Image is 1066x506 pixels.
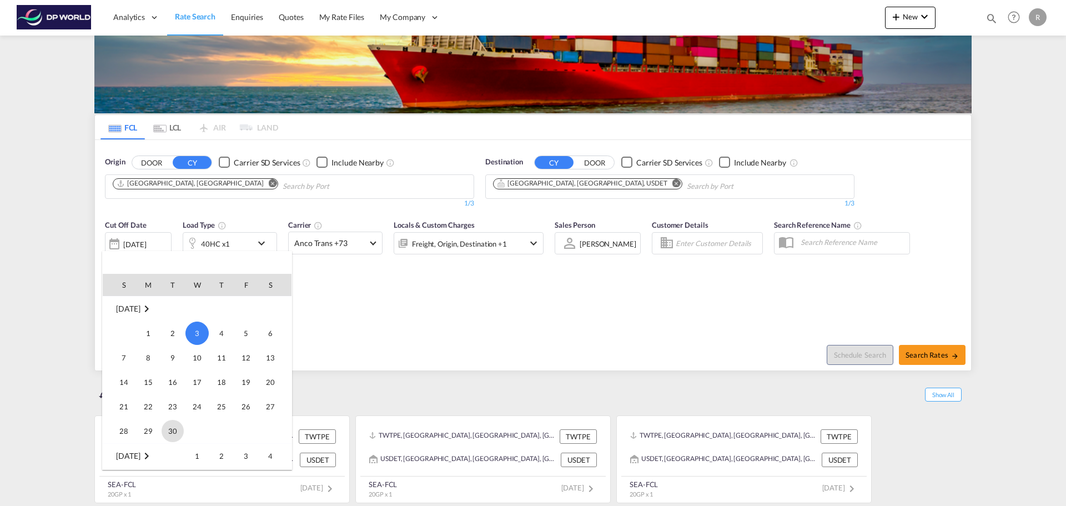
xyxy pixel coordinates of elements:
th: S [258,274,291,296]
td: Tuesday September 23 2025 [160,394,185,419]
span: 24 [186,395,208,418]
span: 27 [259,395,281,418]
span: 13 [259,347,281,369]
td: Saturday September 6 2025 [258,321,291,345]
td: Saturday September 13 2025 [258,345,291,370]
th: S [103,274,136,296]
span: 18 [210,371,233,393]
td: Wednesday September 3 2025 [185,321,209,345]
td: Friday September 12 2025 [234,345,258,370]
span: 23 [162,395,184,418]
td: Monday September 15 2025 [136,370,160,394]
md-calendar: Calendar [103,274,291,469]
span: [DATE] [116,304,140,313]
span: 4 [210,322,233,344]
span: 11 [210,347,233,369]
td: Monday September 1 2025 [136,321,160,345]
span: 7 [113,347,135,369]
td: Saturday October 4 2025 [258,443,291,468]
td: Thursday September 18 2025 [209,370,234,394]
td: Thursday September 11 2025 [209,345,234,370]
td: Thursday October 2 2025 [209,443,234,468]
span: 5 [235,322,257,344]
span: 2 [162,322,184,344]
tr: Week 1 [103,321,291,345]
td: Friday September 26 2025 [234,394,258,419]
th: T [160,274,185,296]
tr: Week 1 [103,443,291,468]
td: Sunday September 28 2025 [103,419,136,444]
span: 12 [235,347,257,369]
span: 1 [186,445,208,467]
tr: Week undefined [103,296,291,321]
span: 2 [210,445,233,467]
td: Sunday September 21 2025 [103,394,136,419]
span: 19 [235,371,257,393]
td: Sunday September 7 2025 [103,345,136,370]
td: Tuesday September 9 2025 [160,345,185,370]
td: Saturday September 20 2025 [258,370,291,394]
td: Sunday September 14 2025 [103,370,136,394]
td: Thursday September 25 2025 [209,394,234,419]
span: 3 [185,322,209,345]
span: 26 [235,395,257,418]
span: 4 [259,445,281,467]
tr: Week 3 [103,370,291,394]
span: 3 [235,445,257,467]
td: Tuesday September 30 2025 [160,419,185,444]
th: W [185,274,209,296]
td: Friday September 5 2025 [234,321,258,345]
span: 21 [113,395,135,418]
td: Saturday September 27 2025 [258,394,291,419]
span: 25 [210,395,233,418]
td: September 2025 [103,296,291,321]
th: T [209,274,234,296]
span: 17 [186,371,208,393]
td: Friday September 19 2025 [234,370,258,394]
tr: Week 2 [103,345,291,370]
td: Wednesday September 24 2025 [185,394,209,419]
td: Tuesday September 2 2025 [160,321,185,345]
span: 28 [113,420,135,442]
span: 16 [162,371,184,393]
span: 15 [137,371,159,393]
span: 8 [137,347,159,369]
tr: Week 5 [103,419,291,444]
td: Wednesday September 10 2025 [185,345,209,370]
td: Wednesday October 1 2025 [185,443,209,468]
td: Friday October 3 2025 [234,443,258,468]
td: Tuesday September 16 2025 [160,370,185,394]
span: 9 [162,347,184,369]
td: Monday September 8 2025 [136,345,160,370]
span: 22 [137,395,159,418]
td: Monday September 29 2025 [136,419,160,444]
span: 29 [137,420,159,442]
span: [DATE] [116,451,140,460]
span: 6 [259,322,281,344]
span: 30 [162,420,184,442]
td: Wednesday September 17 2025 [185,370,209,394]
span: 14 [113,371,135,393]
span: 20 [259,371,281,393]
td: October 2025 [103,443,185,468]
td: Monday September 22 2025 [136,394,160,419]
th: M [136,274,160,296]
span: 1 [137,322,159,344]
th: F [234,274,258,296]
td: Thursday September 4 2025 [209,321,234,345]
span: 10 [186,347,208,369]
tr: Week 4 [103,394,291,419]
